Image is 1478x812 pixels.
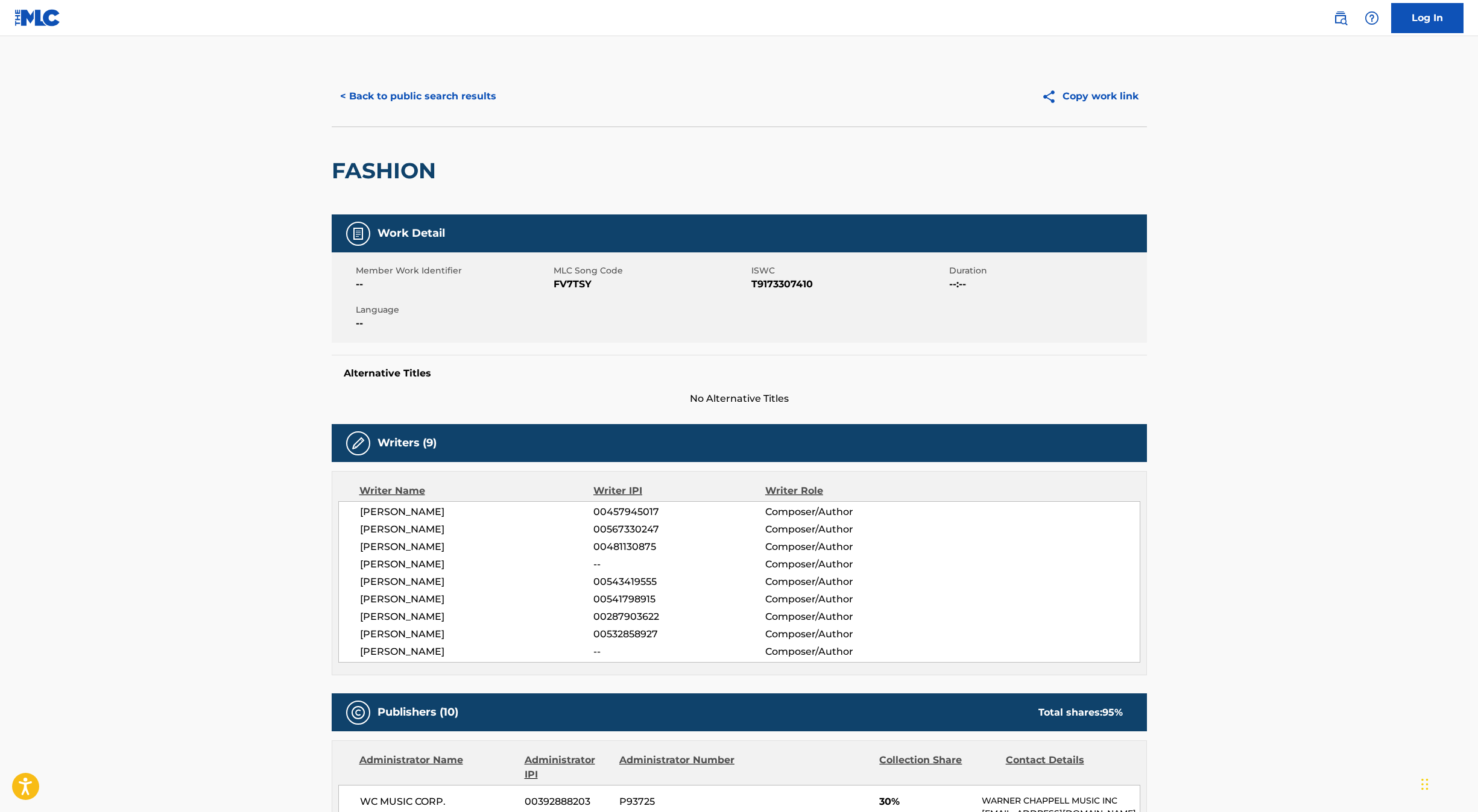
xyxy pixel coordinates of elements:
[765,484,921,498] div: Writer Role
[360,505,594,519] span: [PERSON_NAME]
[525,753,610,782] div: Administrator IPI
[765,645,921,659] span: Composer/Author
[765,592,921,607] span: Composer/Author
[879,795,973,809] span: 30%
[360,592,594,607] span: [PERSON_NAME]
[765,610,921,624] span: Composer/Author
[765,557,921,572] span: Composer/Author
[593,484,765,498] div: Writer IPI
[332,392,1147,406] span: No Alternative Titles
[344,367,1135,379] h5: Alternative Titles
[593,592,765,607] span: 00541798915
[356,304,551,316] span: Language
[356,277,551,292] span: --
[982,795,1139,807] p: WARNER CHAPPELL MUSIC INC
[360,540,594,554] span: [PERSON_NAME]
[359,753,516,782] div: Administrator Name
[593,522,765,537] span: 00567330247
[619,753,736,782] div: Administrator Number
[593,575,765,589] span: 00543419555
[765,505,921,519] span: Composer/Author
[360,522,594,537] span: [PERSON_NAME]
[1033,81,1147,111] button: Copy work link
[593,505,765,519] span: 00457945017
[593,610,765,624] span: 00287903622
[593,540,765,554] span: 00481130875
[332,157,442,184] h2: FASHION
[1328,6,1353,30] a: Public Search
[351,226,365,241] img: Work Detail
[765,522,921,537] span: Composer/Author
[1041,89,1063,104] img: Copy work link
[593,557,765,572] span: --
[360,557,594,572] span: [PERSON_NAME]
[351,436,365,451] img: Writers
[765,575,921,589] span: Composer/Author
[360,610,594,624] span: [PERSON_NAME]
[765,627,921,642] span: Composer/Author
[525,795,610,809] span: 00392888203
[351,705,365,720] img: Publishers
[554,264,748,277] span: MLC Song Code
[751,277,946,292] span: T9173307410
[14,9,61,27] img: MLC Logo
[360,627,594,642] span: [PERSON_NAME]
[377,226,445,240] h5: Work Detail
[1333,11,1348,25] img: search
[1421,766,1429,802] div: Drag
[332,81,505,111] button: < Back to public search results
[360,795,516,809] span: WC MUSIC CORP.
[751,264,946,277] span: ISWC
[949,277,1144,292] span: --:--
[360,645,594,659] span: [PERSON_NAME]
[619,795,736,809] span: P93725
[1365,11,1379,25] img: help
[765,540,921,554] span: Composer/Author
[356,264,551,277] span: Member Work Identifier
[1006,753,1123,782] div: Contact Details
[1038,705,1123,720] div: Total shares:
[1360,6,1384,30] div: Help
[1418,754,1478,812] iframe: Chat Widget
[359,484,594,498] div: Writer Name
[593,645,765,659] span: --
[949,264,1144,277] span: Duration
[356,316,551,331] span: --
[377,436,437,450] h5: Writers (9)
[593,627,765,642] span: 00532858927
[1102,707,1123,718] span: 95 %
[360,575,594,589] span: [PERSON_NAME]
[1391,3,1464,33] a: Log In
[879,753,996,782] div: Collection Share
[554,277,748,292] span: FV7TSY
[377,705,458,719] h5: Publishers (10)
